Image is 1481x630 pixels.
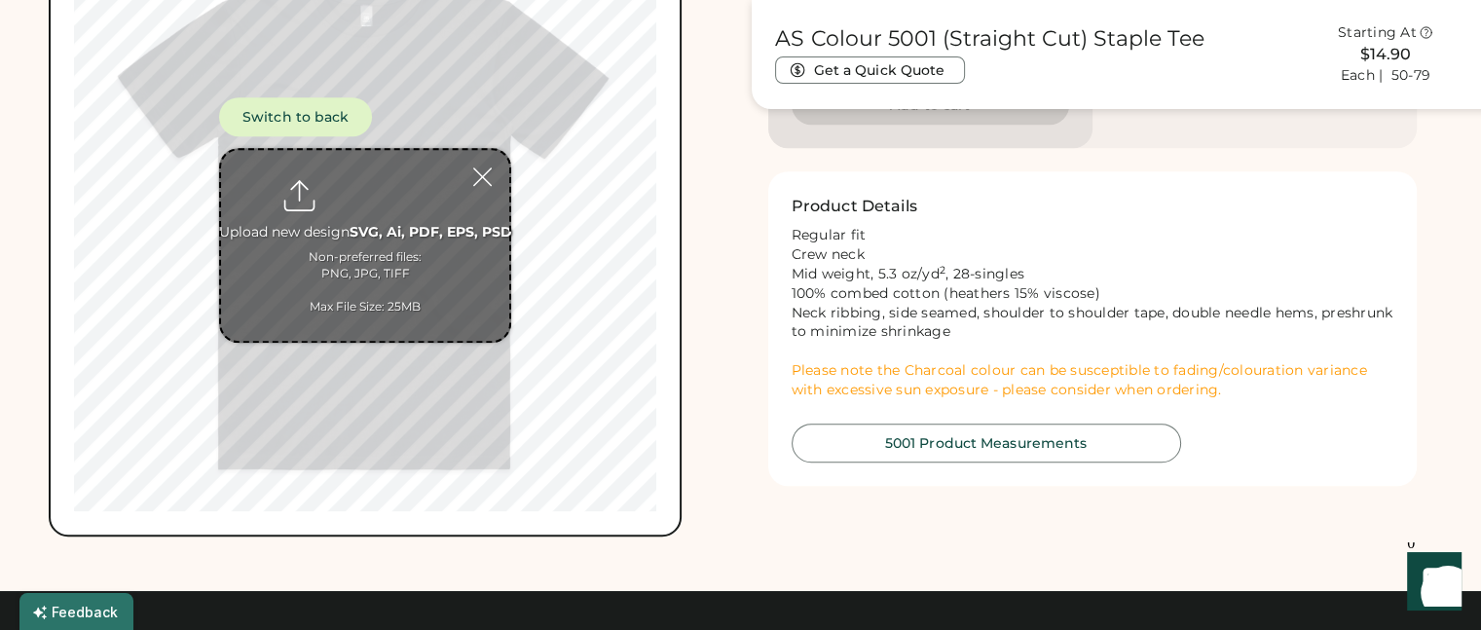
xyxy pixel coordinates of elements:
h1: AS Colour 5001 (Straight Cut) Staple Tee [775,25,1203,53]
div: Regular fit Crew neck Mid weight, 5.3 oz/yd , 28-singles 100% combed cotton (heathers 15% viscose... [792,226,1394,400]
iframe: Front Chat [1388,542,1472,626]
strong: SVG, Ai, PDF, EPS, PSD [350,223,512,241]
sup: 2 [940,264,945,277]
h2: Product Details [792,195,917,218]
div: $14.90 [1300,43,1470,66]
button: Get a Quick Quote [775,56,965,84]
div: Starting At [1338,23,1417,43]
div: Each | 50-79 [1341,66,1430,86]
font: Please note the Charcoal colour can be susceptible to fading/colouration variance with excessive ... [792,361,1372,398]
button: Switch to back [219,97,372,136]
button: 5001 Product Measurements [792,424,1181,463]
div: Upload new design [219,223,512,242]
